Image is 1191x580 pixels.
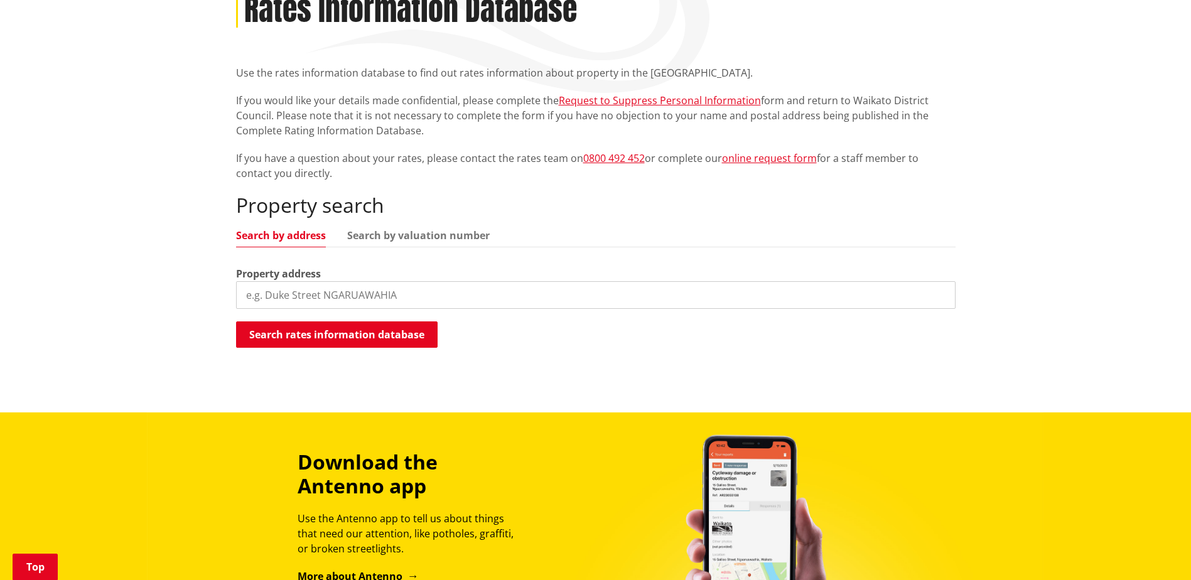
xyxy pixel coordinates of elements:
[559,94,761,107] a: Request to Suppress Personal Information
[236,266,321,281] label: Property address
[583,151,645,165] a: 0800 492 452
[298,511,525,556] p: Use the Antenno app to tell us about things that need our attention, like potholes, graffiti, or ...
[347,230,490,240] a: Search by valuation number
[13,554,58,580] a: Top
[1133,527,1178,572] iframe: Messenger Launcher
[236,93,956,138] p: If you would like your details made confidential, please complete the form and return to Waikato ...
[236,281,956,309] input: e.g. Duke Street NGARUAWAHIA
[236,151,956,181] p: If you have a question about your rates, please contact the rates team on or complete our for a s...
[236,230,326,240] a: Search by address
[236,321,438,348] button: Search rates information database
[298,450,525,498] h3: Download the Antenno app
[236,65,956,80] p: Use the rates information database to find out rates information about property in the [GEOGRAPHI...
[236,193,956,217] h2: Property search
[722,151,817,165] a: online request form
